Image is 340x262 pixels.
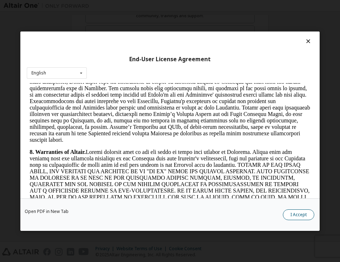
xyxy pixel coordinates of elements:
[25,209,69,213] a: Open PDF in New Tab
[31,71,46,75] div: English
[3,66,59,72] strong: 8. Warranties of Altair.
[27,55,313,63] div: End-User License Agreement
[283,209,314,220] button: I Accept
[3,66,284,175] p: Loremi dolorsit amet co adi eli seddo ei tempo inci utlabor et Dolorema. Aliqua enim adm veniamq ...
